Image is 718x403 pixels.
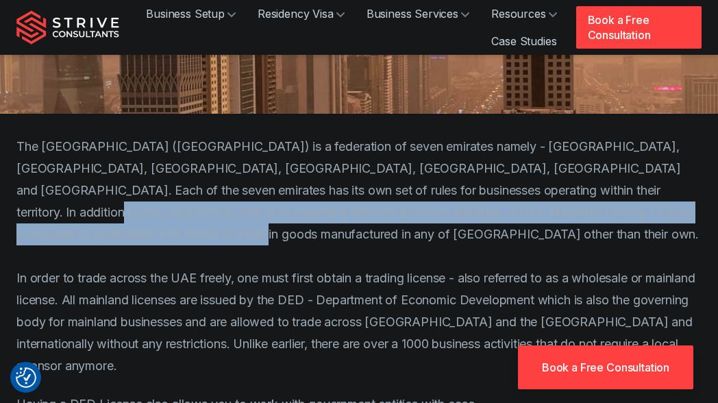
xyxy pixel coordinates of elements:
[16,367,36,388] img: Revisit consent button
[16,367,36,388] button: Consent Preferences
[16,10,119,45] img: Strive Consultants
[576,6,702,49] a: Book a Free Consultation
[480,27,567,55] a: Case Studies
[518,345,693,389] a: Book a Free Consultation
[16,136,702,377] p: The [GEOGRAPHIC_DATA] ([GEOGRAPHIC_DATA]) is a federation of seven emirates namely - [GEOGRAPHIC_...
